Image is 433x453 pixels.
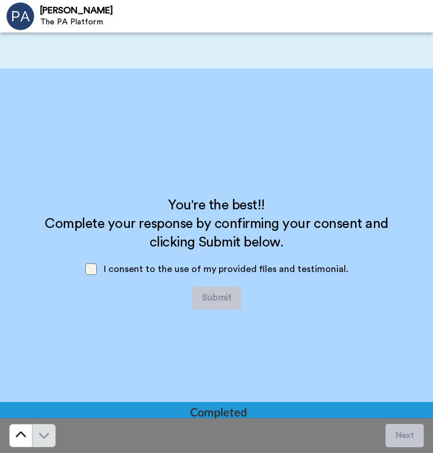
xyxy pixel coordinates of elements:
div: [PERSON_NAME] [40,5,432,16]
button: Submit [192,287,241,310]
button: Next [385,424,424,447]
span: You're the best!! [168,198,265,212]
div: The PA Platform [40,17,432,27]
img: Profile Image [6,2,34,30]
span: I consent to the use of my provided files and testimonial. [104,264,348,274]
div: Completed [190,404,246,420]
span: Complete your response by confirming your consent and clicking Submit below. [45,217,391,249]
